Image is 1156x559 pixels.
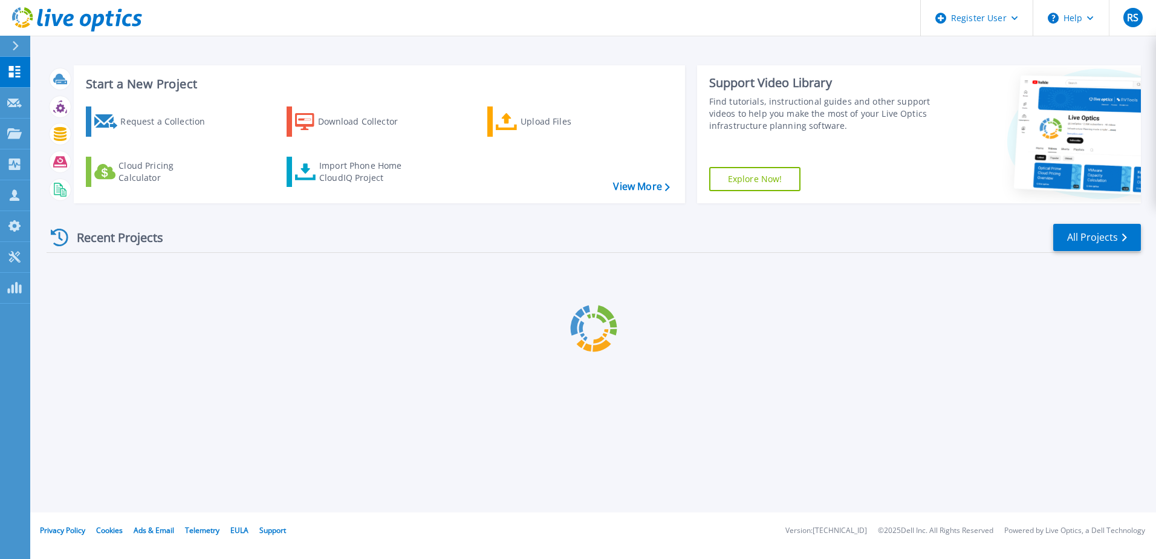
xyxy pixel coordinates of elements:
a: EULA [230,525,248,535]
div: Cloud Pricing Calculator [119,160,215,184]
li: Version: [TECHNICAL_ID] [785,527,867,535]
h3: Start a New Project [86,77,669,91]
a: Cloud Pricing Calculator [86,157,221,187]
a: Telemetry [185,525,219,535]
div: Upload Files [521,110,617,134]
a: Upload Files [487,106,622,137]
a: View More [613,181,669,192]
a: Support [259,525,286,535]
a: Download Collector [287,106,421,137]
li: © 2025 Dell Inc. All Rights Reserved [878,527,993,535]
a: Ads & Email [134,525,174,535]
div: Find tutorials, instructional guides and other support videos to help you make the most of your L... [709,96,935,132]
div: Download Collector [318,110,415,134]
a: Explore Now! [709,167,801,191]
span: RS [1127,13,1138,22]
div: Import Phone Home CloudIQ Project [319,160,414,184]
div: Support Video Library [709,75,935,91]
div: Request a Collection [120,110,217,134]
li: Powered by Live Optics, a Dell Technology [1004,527,1145,535]
a: Request a Collection [86,106,221,137]
div: Recent Projects [47,223,180,252]
a: Cookies [96,525,123,535]
a: Privacy Policy [40,525,85,535]
a: All Projects [1053,224,1141,251]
